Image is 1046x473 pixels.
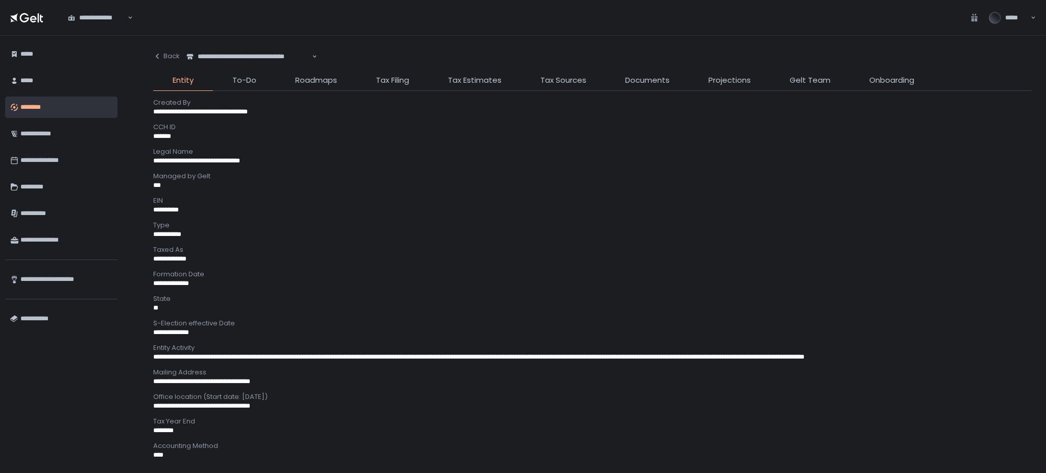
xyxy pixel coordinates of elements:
span: Tax Sources [540,75,586,86]
span: Entity [173,75,194,86]
span: Roadmaps [295,75,337,86]
div: Taxed As [153,245,1032,254]
div: Formation Date [153,270,1032,279]
span: Onboarding [869,75,914,86]
div: Office location (Start date: [DATE]) [153,392,1032,401]
span: Tax Filing [376,75,409,86]
input: Search for option [126,13,127,23]
button: Back [153,46,180,66]
div: Tax Year End [153,417,1032,426]
div: Back [153,52,180,61]
div: Legal Name [153,147,1032,156]
div: Managed by Gelt [153,172,1032,181]
span: Tax Estimates [448,75,502,86]
div: Created By [153,98,1032,107]
div: Mailing Address [153,368,1032,377]
div: Type [153,221,1032,230]
span: To-Do [232,75,256,86]
div: Search for option [61,7,133,28]
div: Entity Activity [153,343,1032,352]
span: Documents [625,75,670,86]
span: Gelt Team [790,75,830,86]
span: Projections [708,75,751,86]
div: State [153,294,1032,303]
div: Accounting Method [153,441,1032,451]
div: S-Election effective Date [153,319,1032,328]
div: EIN [153,196,1032,205]
div: Search for option [180,46,317,67]
div: CCH ID [153,123,1032,132]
